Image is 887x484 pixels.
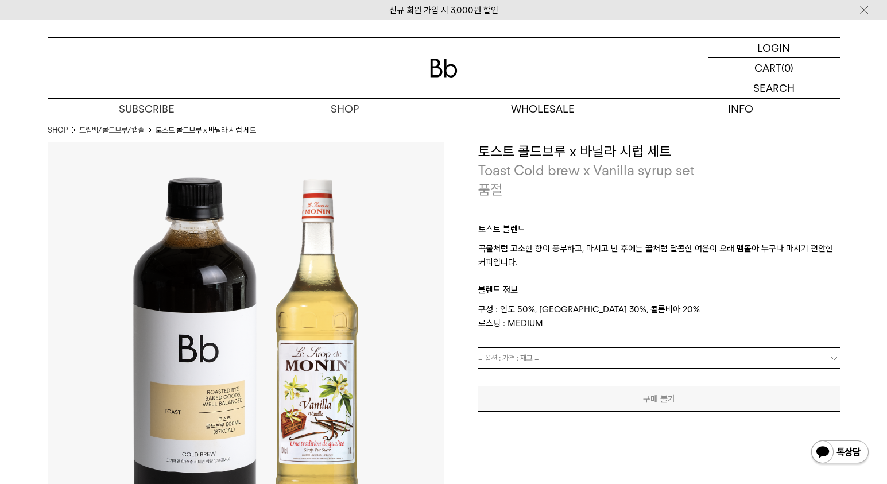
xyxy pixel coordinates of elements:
a: 드립백/콜드브루/캡슐 [79,125,144,136]
p: 토스트 블렌드 [478,222,840,242]
button: 구매 불가 [478,386,840,412]
h3: 토스트 콜드브루 x 바닐라 시럽 세트 [478,142,840,161]
a: CART (0) [708,58,840,78]
p: CART [754,58,781,78]
a: 신규 회원 가입 시 3,000원 할인 [389,5,498,16]
a: LOGIN [708,38,840,58]
li: 토스트 콜드브루 x 바닐라 시럽 세트 [156,125,256,136]
p: Toast Cold brew x Vanilla syrup set [478,161,840,180]
p: WHOLESALE [444,99,642,119]
p: INFO [642,99,840,119]
p: 블렌드 정보 [478,269,840,303]
p: LOGIN [757,38,790,57]
span: = 옵션 : 가격 : 재고 = [478,348,539,368]
p: (0) [781,58,793,78]
p: SEARCH [753,78,795,98]
img: 로고 [430,59,458,78]
a: SUBSCRIBE [48,99,246,119]
a: SHOP [48,125,68,136]
img: 카카오톡 채널 1:1 채팅 버튼 [810,439,870,467]
p: 구성 : 인도 50%, [GEOGRAPHIC_DATA] 30%, 콜롬비아 20% 로스팅 : MEDIUM [478,303,840,330]
p: 곡물처럼 고소한 향이 풍부하고, 마시고 난 후에는 꿀처럼 달콤한 여운이 오래 맴돌아 누구나 마시기 편안한 커피입니다. [478,242,840,269]
a: SHOP [246,99,444,119]
p: 품절 [478,180,502,200]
